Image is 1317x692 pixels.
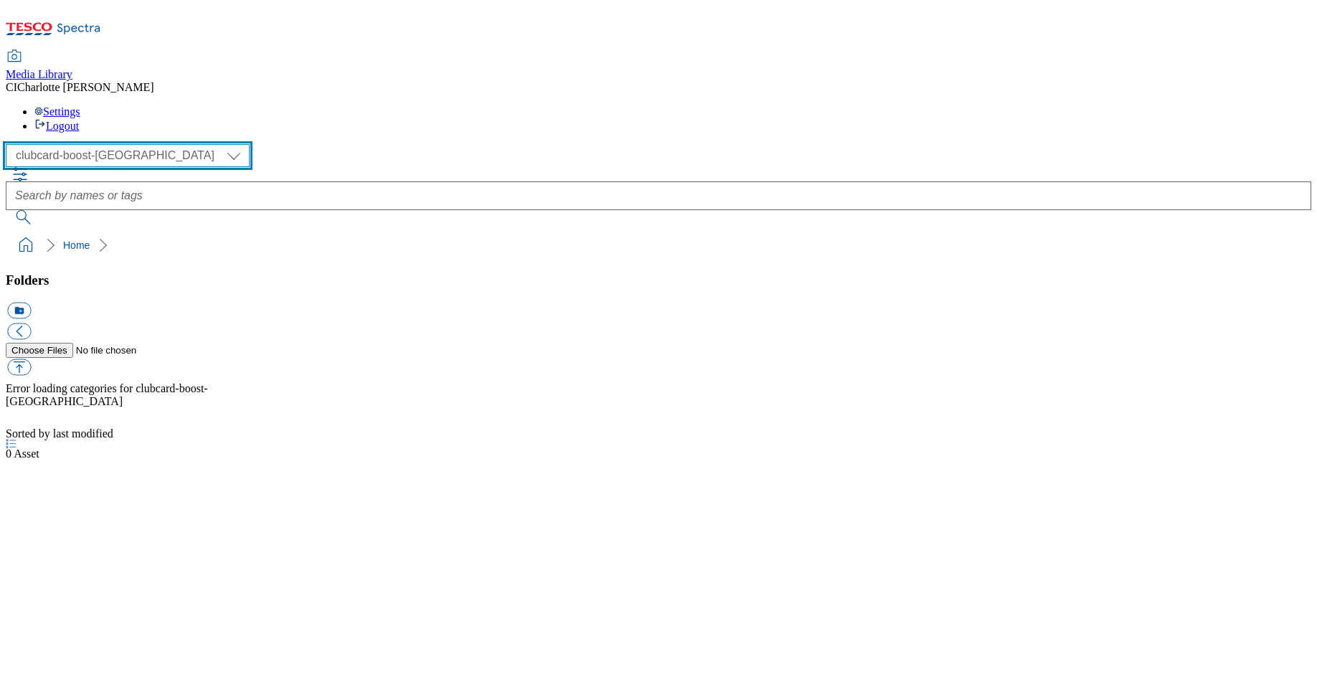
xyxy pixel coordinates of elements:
span: CI [6,81,17,93]
span: Error loading categories for clubcard-boost-[GEOGRAPHIC_DATA] [6,382,208,407]
span: Charlotte [PERSON_NAME] [17,81,154,93]
span: Sorted by last modified [6,427,113,440]
a: home [14,234,37,257]
span: Media Library [6,68,72,80]
h3: Folders [6,272,1311,288]
a: Home [63,240,90,251]
a: Settings [34,105,80,118]
span: Asset [6,447,39,460]
a: Media Library [6,51,72,81]
a: Logout [34,120,79,132]
nav: breadcrumb [6,232,1311,259]
input: Search by names or tags [6,181,1311,210]
span: 0 [6,447,14,460]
